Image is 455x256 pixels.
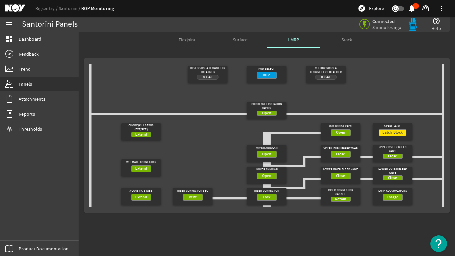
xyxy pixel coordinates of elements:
a: Rigsentry [35,5,59,11]
span: Open [262,110,271,117]
span: Charge [387,194,399,201]
span: Close [388,153,397,160]
span: Extend [135,194,147,201]
span: Open [262,173,271,179]
div: Choke/Kill Stabs (Ext/Ret) [123,123,159,132]
span: Explore [369,5,384,12]
span: Trend [19,66,31,72]
span: Gal [324,75,331,80]
span: Close [388,175,397,181]
span: 0 [203,75,205,80]
img: Bluepod.svg [406,18,419,31]
button: more_vert [434,0,450,16]
div: Lower Outer Bleed Valve [375,167,410,175]
mat-icon: support_agent [422,4,430,12]
div: Yellow Subsea Flowmeter Totalizer [308,66,344,75]
span: Attachments [19,96,45,102]
span: Stack [341,37,352,42]
span: Extend [135,131,147,138]
div: Wetmate Connector [123,159,159,165]
div: Pod Select [249,66,284,72]
button: Open Resource Center [430,235,447,252]
span: Close [336,151,345,158]
span: Gal [206,75,213,80]
span: Retain [335,196,346,203]
span: Vent [189,194,197,201]
div: Upper Outer Bleed Valve [375,145,410,154]
span: Flexjoint [179,37,196,42]
mat-icon: help_outline [432,17,440,25]
span: LMRP [288,37,299,42]
mat-icon: notifications [408,4,416,12]
span: Connected [372,18,401,24]
span: Open [336,129,345,136]
div: Lower Inner Bleed Valve [323,167,358,173]
div: Choke/Kill Isolation Valves [249,102,284,111]
span: Latch-Block [382,129,403,136]
div: Mud Boost Valve [323,123,358,129]
span: 8 minutes ago [372,24,401,30]
a: Santorini [59,5,81,11]
div: Riser Connector [249,188,284,194]
span: Panels [19,81,32,87]
div: Acoustic Stabs [123,188,159,194]
span: Readback [19,51,39,57]
div: Spare Valve [375,123,410,129]
span: Thresholds [19,126,42,132]
mat-icon: menu [5,20,13,28]
span: Blue [263,72,270,79]
span: Product Documentation [19,245,69,252]
span: 0 [321,75,323,80]
span: Dashboard [19,36,41,42]
span: Lock [263,194,271,201]
span: Close [336,173,345,179]
div: LMRP Accumulators [375,188,410,194]
div: Blue Subsea Flowmeter Totalizer [190,66,226,75]
span: Surface [233,37,247,42]
div: Upper Annular [249,145,284,151]
span: Help [431,25,441,32]
span: Open [262,151,271,158]
div: Santorini Panels [22,21,78,28]
div: Lower Annular [249,167,284,173]
mat-icon: dashboard [5,35,13,43]
span: Reports [19,111,35,117]
div: Riser Connector Gasket [323,188,358,197]
div: Riser Connector Sec [175,188,211,194]
div: Upper Inner Bleed Valve [323,145,358,151]
button: Explore [355,3,387,14]
a: BOP Monitoring [81,5,114,12]
mat-icon: explore [358,4,366,12]
span: Extend [135,165,147,172]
